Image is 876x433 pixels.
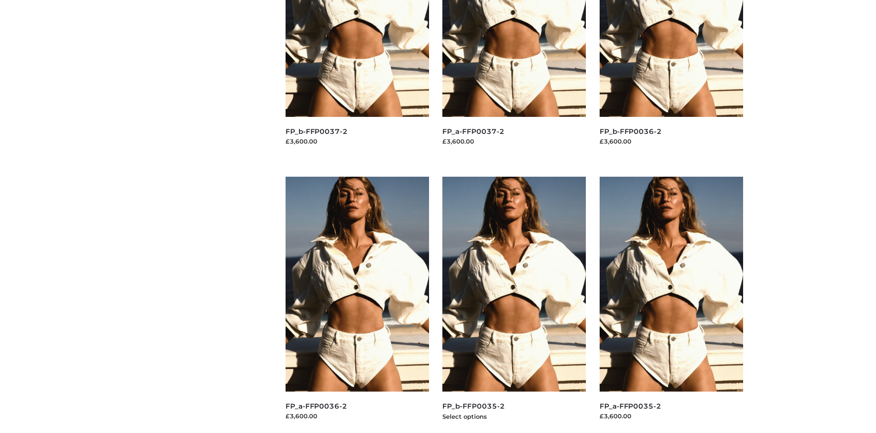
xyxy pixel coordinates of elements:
a: FP_b-FFP0035-2 [442,402,504,410]
a: FP_b-FFP0037-2 [286,127,348,136]
a: FP_a-FFP0037-2 [442,127,504,136]
a: FP_b-FFP0036-2 [600,127,662,136]
a: FP_a-FFP0036-2 [286,402,347,410]
div: £3,600.00 [600,137,743,146]
div: £3,600.00 [442,137,586,146]
a: FP_a-FFP0035-2 [600,402,661,410]
a: Select options [442,413,487,420]
div: £3,600.00 [286,137,429,146]
div: £3,600.00 [286,411,429,421]
div: £3,600.00 [600,411,743,421]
